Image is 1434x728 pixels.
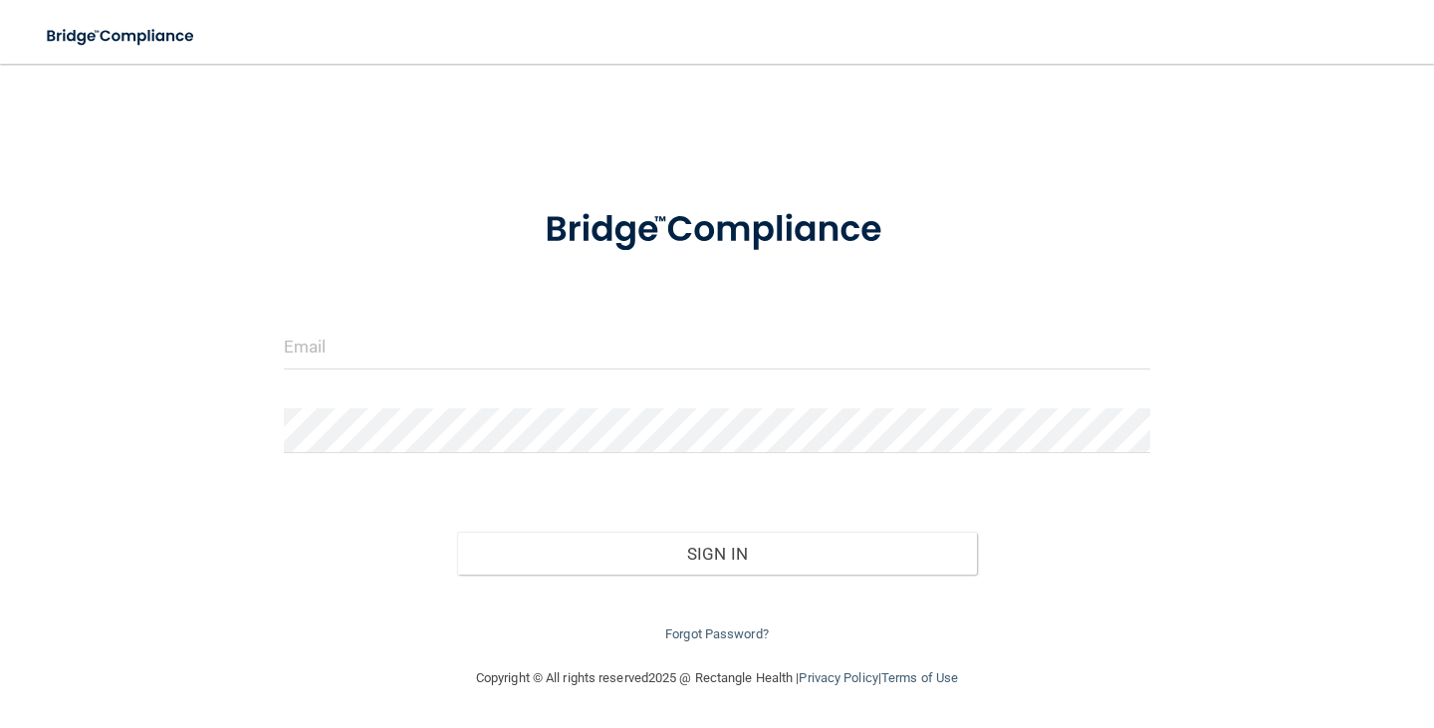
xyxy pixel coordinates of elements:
img: bridge_compliance_login_screen.278c3ca4.svg [508,183,926,277]
img: bridge_compliance_login_screen.278c3ca4.svg [30,16,213,57]
a: Privacy Policy [799,670,877,685]
button: Sign In [457,532,977,576]
input: Email [284,325,1150,369]
div: Copyright © All rights reserved 2025 @ Rectangle Health | | [354,646,1080,710]
a: Terms of Use [881,670,958,685]
a: Forgot Password? [665,626,769,641]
